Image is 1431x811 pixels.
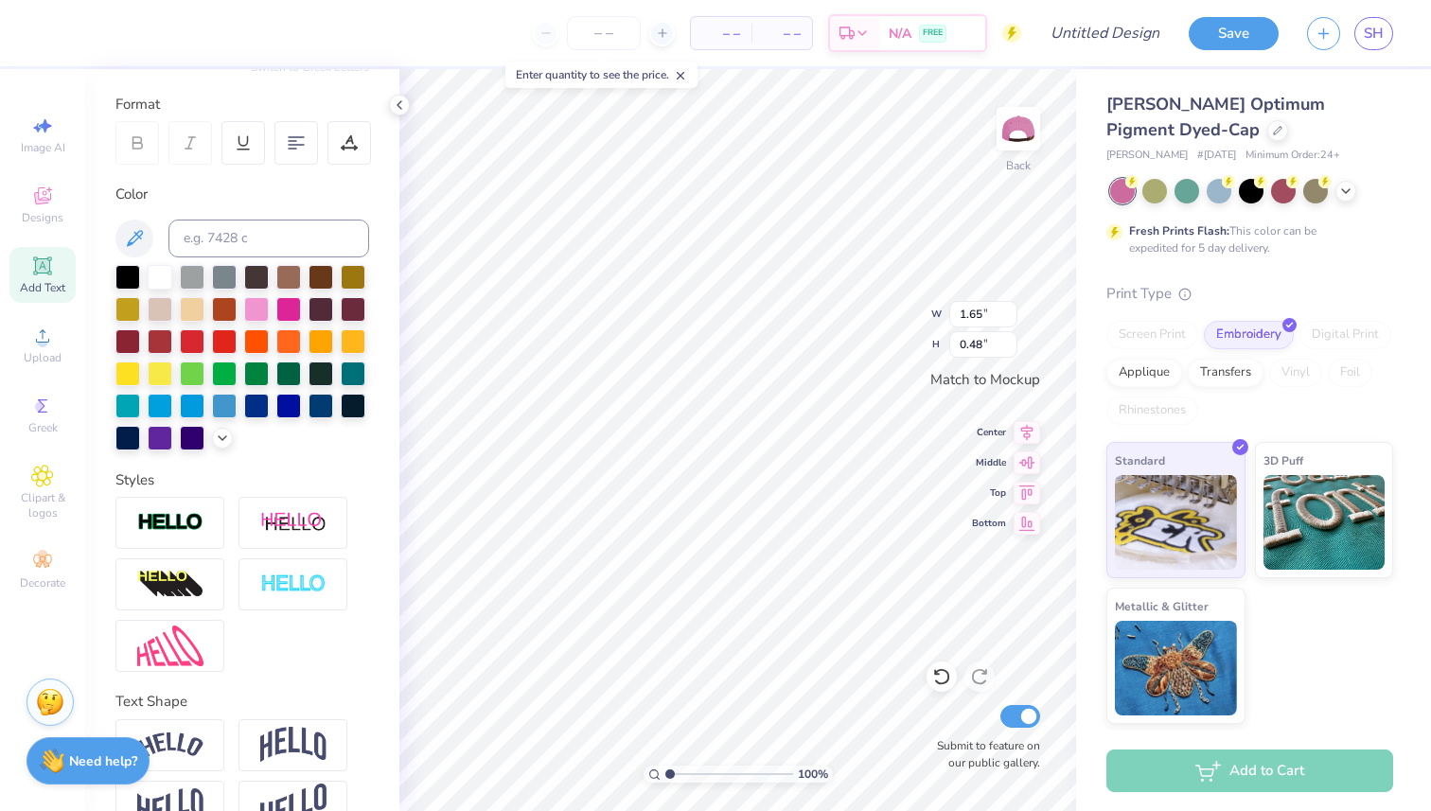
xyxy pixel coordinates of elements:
[137,512,203,534] img: Stroke
[69,752,137,770] strong: Need help?
[702,24,740,44] span: – –
[505,62,698,88] div: Enter quantity to see the price.
[1106,148,1188,164] span: [PERSON_NAME]
[1204,321,1294,349] div: Embroidery
[1115,475,1237,570] img: Standard
[972,426,1006,439] span: Center
[1188,359,1263,387] div: Transfers
[260,727,327,763] img: Arch
[260,573,327,595] img: Negative Space
[260,511,327,535] img: Shadow
[137,732,203,758] img: Arc
[1245,148,1340,164] span: Minimum Order: 24 +
[1263,450,1303,470] span: 3D Puff
[999,110,1037,148] img: Back
[21,140,65,155] span: Image AI
[24,350,62,365] span: Upload
[115,94,371,115] div: Format
[1197,148,1236,164] span: # [DATE]
[972,486,1006,500] span: Top
[1106,93,1325,141] span: [PERSON_NAME] Optimum Pigment Dyed-Cap
[20,575,65,591] span: Decorate
[168,220,369,257] input: e.g. 7428 c
[927,737,1040,771] label: Submit to feature on our public gallery.
[1115,450,1165,470] span: Standard
[1263,475,1386,570] img: 3D Puff
[1299,321,1391,349] div: Digital Print
[1129,223,1229,238] strong: Fresh Prints Flash:
[889,24,911,44] span: N/A
[1189,17,1279,50] button: Save
[22,210,63,225] span: Designs
[115,469,369,491] div: Styles
[1328,359,1372,387] div: Foil
[972,456,1006,469] span: Middle
[1035,14,1175,52] input: Untitled Design
[1364,23,1384,44] span: SH
[115,691,369,713] div: Text Shape
[9,490,76,520] span: Clipart & logos
[1106,397,1198,425] div: Rhinestones
[567,16,641,50] input: – –
[923,26,943,40] span: FREE
[1106,359,1182,387] div: Applique
[28,420,58,435] span: Greek
[1115,621,1237,715] img: Metallic & Glitter
[137,626,203,666] img: Free Distort
[1354,17,1393,50] a: SH
[798,766,828,783] span: 100 %
[137,570,203,600] img: 3d Illusion
[20,280,65,295] span: Add Text
[1269,359,1322,387] div: Vinyl
[1129,222,1362,256] div: This color can be expedited for 5 day delivery.
[763,24,801,44] span: – –
[1106,283,1393,305] div: Print Type
[1115,596,1209,616] span: Metallic & Glitter
[1106,321,1198,349] div: Screen Print
[115,184,369,205] div: Color
[972,517,1006,530] span: Bottom
[1006,157,1031,174] div: Back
